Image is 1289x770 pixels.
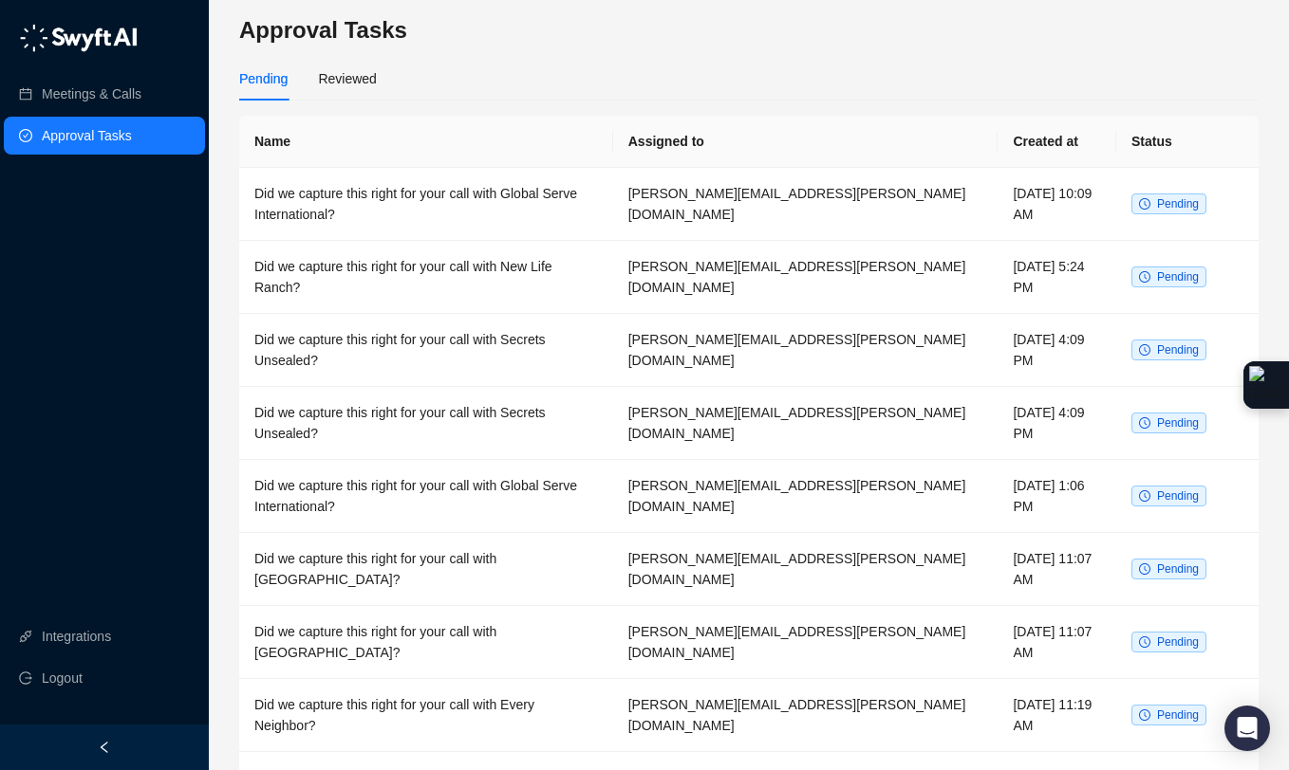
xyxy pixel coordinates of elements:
td: [DATE] 5:24 PM [998,241,1116,314]
td: [DATE] 4:09 PM [998,314,1116,387]
span: logout [19,671,32,685]
a: Integrations [42,617,111,655]
td: Did we capture this right for your call with [GEOGRAPHIC_DATA]? [239,533,613,606]
td: [PERSON_NAME][EMAIL_ADDRESS][PERSON_NAME][DOMAIN_NAME] [613,606,999,679]
span: Pending [1157,708,1199,722]
a: Approval Tasks [42,117,132,155]
span: clock-circle [1139,709,1150,721]
span: Pending [1157,416,1199,430]
td: Did we capture this right for your call with New Life Ranch? [239,241,613,314]
td: [PERSON_NAME][EMAIL_ADDRESS][PERSON_NAME][DOMAIN_NAME] [613,314,999,387]
span: clock-circle [1139,563,1150,575]
th: Status [1116,116,1259,168]
div: Reviewed [318,68,376,89]
span: Pending [1157,270,1199,284]
a: Meetings & Calls [42,75,141,113]
td: Did we capture this right for your call with Global Serve International? [239,168,613,241]
span: Pending [1157,635,1199,649]
span: Pending [1157,489,1199,503]
td: [DATE] 4:09 PM [998,387,1116,460]
td: [DATE] 11:19 AM [998,679,1116,752]
h3: Approval Tasks [239,15,1259,46]
span: clock-circle [1139,344,1150,356]
td: [PERSON_NAME][EMAIL_ADDRESS][PERSON_NAME][DOMAIN_NAME] [613,387,999,460]
td: [PERSON_NAME][EMAIL_ADDRESS][PERSON_NAME][DOMAIN_NAME] [613,168,999,241]
td: Did we capture this right for your call with Global Serve International? [239,460,613,533]
th: Assigned to [613,116,999,168]
span: Pending [1157,562,1199,576]
td: Did we capture this right for your call with Secrets Unsealed? [239,314,613,387]
td: Did we capture this right for your call with Secrets Unsealed? [239,387,613,460]
img: logo-05li4sbe.png [19,24,138,52]
span: Pending [1157,343,1199,357]
span: clock-circle [1139,198,1150,210]
span: clock-circle [1139,271,1150,283]
td: [DATE] 1:06 PM [998,460,1116,533]
span: Pending [1157,197,1199,211]
span: clock-circle [1139,417,1150,429]
span: clock-circle [1139,490,1150,502]
span: clock-circle [1139,636,1150,648]
td: Did we capture this right for your call with [GEOGRAPHIC_DATA]? [239,606,613,679]
img: Extension Icon [1249,366,1283,404]
span: Logout [42,659,83,697]
span: left [98,741,111,754]
td: [DATE] 10:09 AM [998,168,1116,241]
td: [DATE] 11:07 AM [998,606,1116,679]
td: Did we capture this right for your call with Every Neighbor? [239,679,613,752]
th: Created at [998,116,1116,168]
td: [PERSON_NAME][EMAIL_ADDRESS][PERSON_NAME][DOMAIN_NAME] [613,533,999,606]
td: [DATE] 11:07 AM [998,533,1116,606]
td: [PERSON_NAME][EMAIL_ADDRESS][PERSON_NAME][DOMAIN_NAME] [613,460,999,533]
td: [PERSON_NAME][EMAIL_ADDRESS][PERSON_NAME][DOMAIN_NAME] [613,241,999,314]
div: Open Intercom Messenger [1224,706,1270,751]
div: Pending [239,68,288,89]
th: Name [239,116,613,168]
td: [PERSON_NAME][EMAIL_ADDRESS][PERSON_NAME][DOMAIN_NAME] [613,679,999,752]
